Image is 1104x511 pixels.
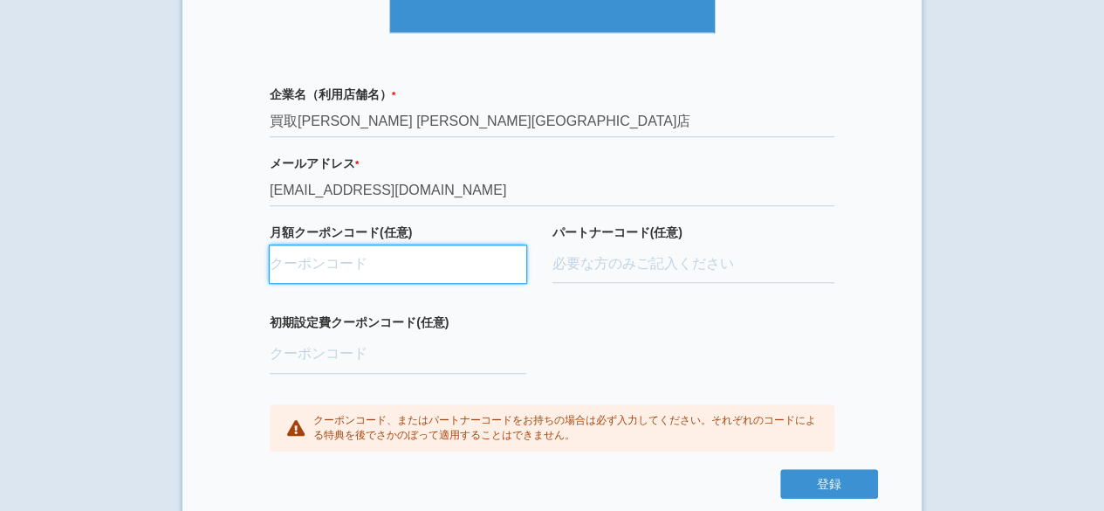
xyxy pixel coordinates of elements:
p: クーポンコード、またはパートナーコードをお持ちの場合は必ず入力してください。それぞれのコードによる特典を後でさかのぼって適用することはできません。 [313,413,817,443]
input: 必要な方のみご記入ください [552,245,835,284]
label: 初期設定費クーポンコード(任意) [270,314,526,331]
label: 月額クーポンコード(任意) [270,224,526,241]
label: 企業名（利用店舗名） [270,86,834,103]
label: パートナーコード(任意) [552,224,835,241]
input: クーポンコード [270,245,526,284]
label: メールアドレス [270,155,834,172]
button: 登録 [780,469,878,499]
input: クーポンコード [270,335,526,374]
